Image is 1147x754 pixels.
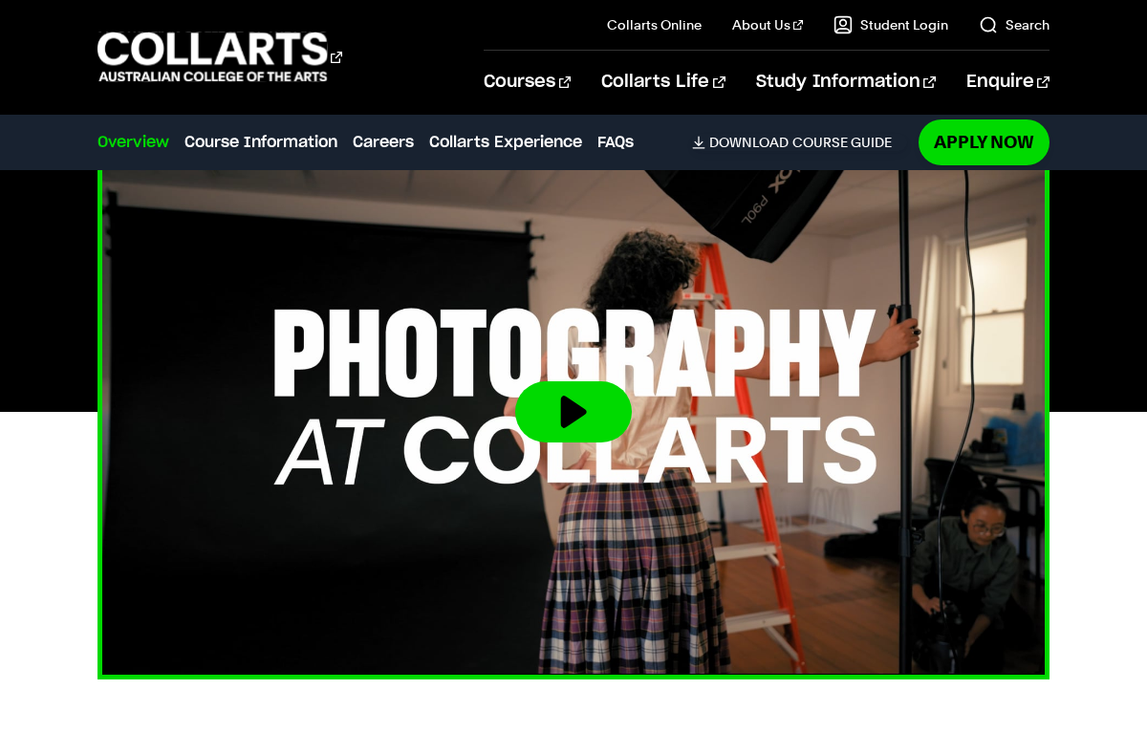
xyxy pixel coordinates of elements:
a: Apply Now [919,119,1050,164]
a: DownloadCourse Guide [692,134,907,151]
a: Collarts Experience [429,131,582,154]
a: Enquire [966,51,1050,114]
a: Study Information [756,51,936,114]
a: Course Information [184,131,337,154]
a: Courses [484,51,571,114]
a: Overview [97,131,169,154]
div: Go to homepage [97,30,342,84]
a: Student Login [833,15,948,34]
a: Search [979,15,1050,34]
a: Collarts Online [607,15,702,34]
span: Download [709,134,789,151]
a: Collarts Life [601,51,725,114]
a: About Us [732,15,803,34]
a: FAQs [597,131,634,154]
a: Careers [353,131,414,154]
